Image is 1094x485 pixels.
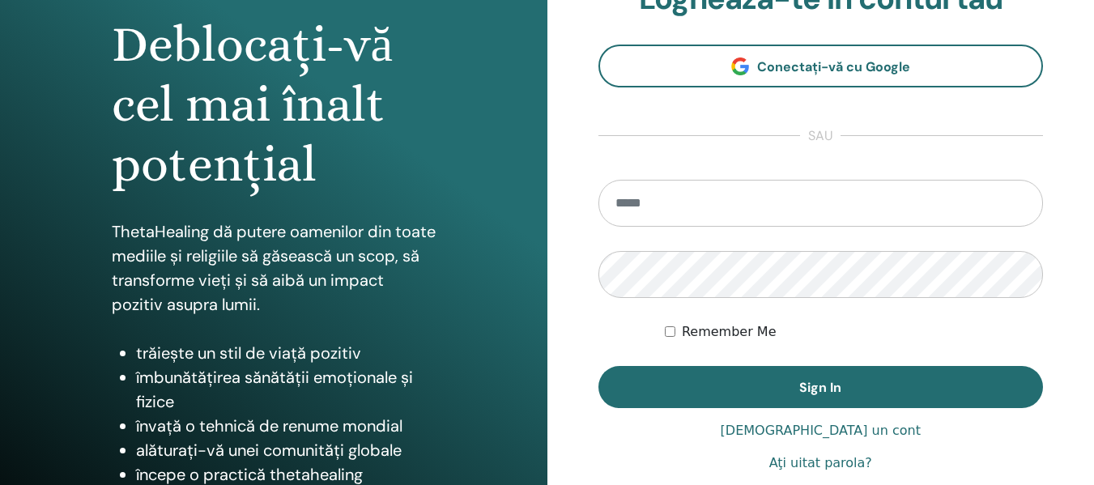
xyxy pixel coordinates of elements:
[112,219,436,317] p: ThetaHealing dă putere oamenilor din toate mediile și religiile să găsească un scop, să transform...
[757,58,910,75] span: Conectați-vă cu Google
[721,421,921,440] a: [DEMOGRAPHIC_DATA] un cont
[112,15,436,195] h1: Deblocați-vă cel mai înalt potențial
[800,126,841,146] span: sau
[769,453,872,473] a: Aţi uitat parola?
[136,341,436,365] li: trăiește un stil de viață pozitiv
[136,365,436,414] li: îmbunătățirea sănătății emoționale și fizice
[136,438,436,462] li: alăturați-vă unei comunități globale
[598,45,1044,87] a: Conectați-vă cu Google
[799,379,841,396] span: Sign In
[136,414,436,438] li: învață o tehnică de renume mondial
[682,322,777,342] label: Remember Me
[665,322,1043,342] div: Keep me authenticated indefinitely or until I manually logout
[598,366,1044,408] button: Sign In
